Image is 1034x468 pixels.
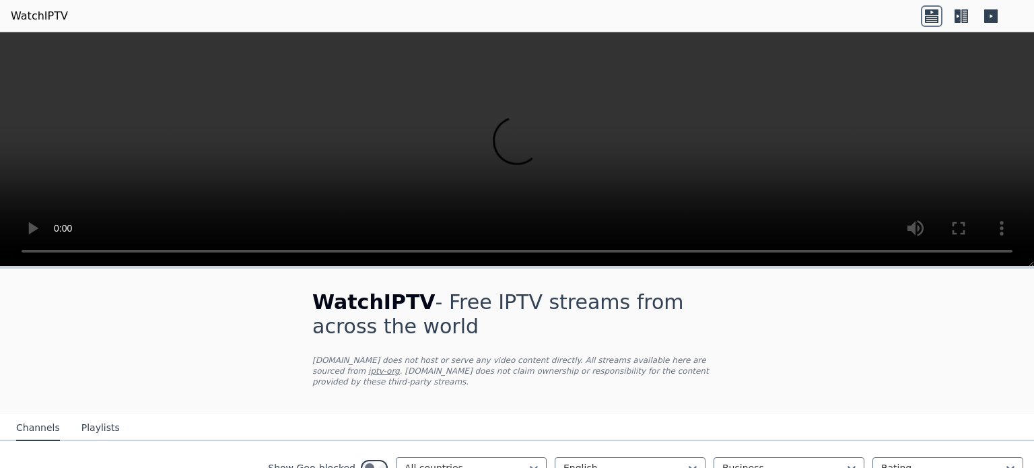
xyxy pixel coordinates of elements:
[312,290,722,339] h1: - Free IPTV streams from across the world
[312,355,722,387] p: [DOMAIN_NAME] does not host or serve any video content directly. All streams available here are s...
[312,290,436,314] span: WatchIPTV
[11,8,68,24] a: WatchIPTV
[16,415,60,441] button: Channels
[368,366,400,376] a: iptv-org
[81,415,120,441] button: Playlists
